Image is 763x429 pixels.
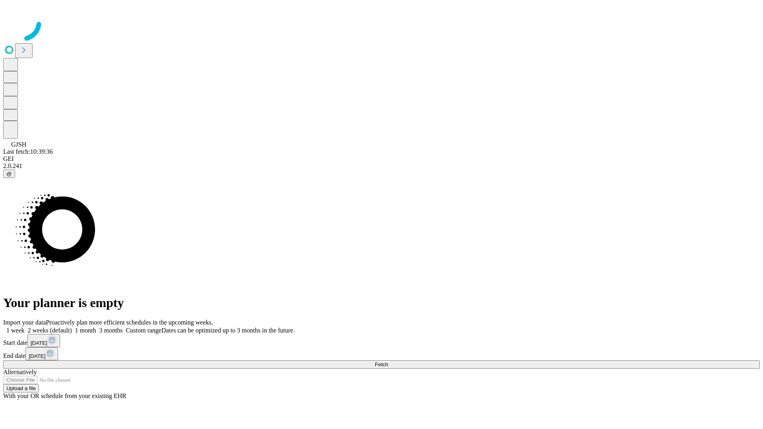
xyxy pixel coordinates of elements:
[3,148,53,155] span: Last fetch: 10:39:36
[28,327,72,334] span: 2 weeks (default)
[25,347,58,360] button: [DATE]
[3,360,760,369] button: Fetch
[3,369,37,375] span: Alternatively
[6,171,12,177] span: @
[126,327,161,334] span: Custom range
[3,155,760,162] div: GEI
[46,319,213,326] span: Proactively plan more efficient schedules in the upcoming weeks.
[3,296,760,310] h1: Your planner is empty
[3,334,760,347] div: Start date
[3,170,15,178] button: @
[3,392,126,399] span: With your OR schedule from your existing EHR
[3,384,39,392] button: Upload a file
[11,141,26,148] span: GJSH
[31,340,47,346] span: [DATE]
[75,327,96,334] span: 1 month
[161,327,294,334] span: Dates can be optimized up to 3 months in the future.
[375,361,388,367] span: Fetch
[3,162,760,170] div: 2.0.241
[3,319,46,326] span: Import your data
[99,327,123,334] span: 3 months
[3,347,760,360] div: End date
[6,327,25,334] span: 1 week
[27,334,60,347] button: [DATE]
[29,353,45,359] span: [DATE]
